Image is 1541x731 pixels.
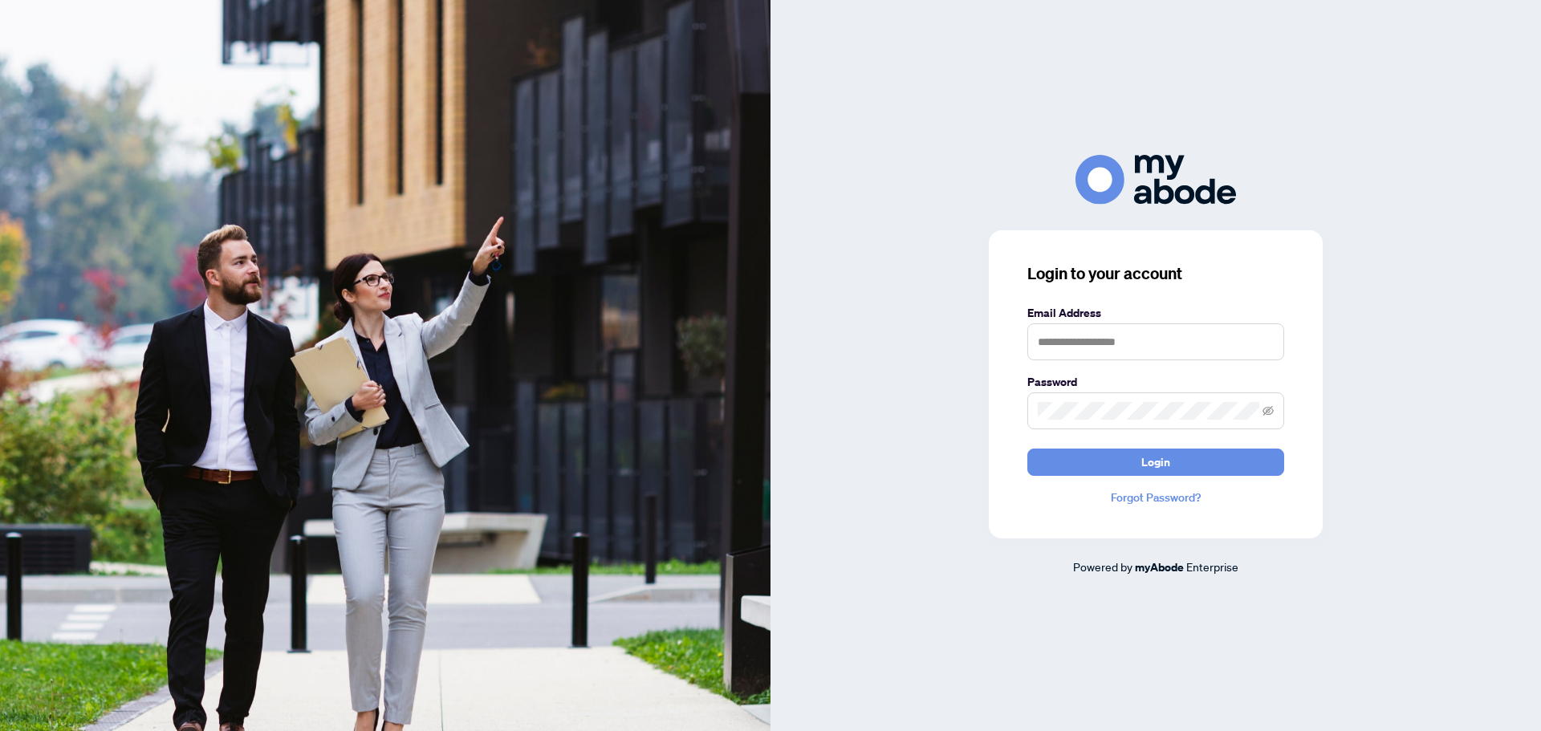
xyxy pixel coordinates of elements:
[1027,449,1284,476] button: Login
[1141,449,1170,475] span: Login
[1135,558,1184,576] a: myAbode
[1027,304,1284,322] label: Email Address
[1027,262,1284,285] h3: Login to your account
[1186,559,1238,574] span: Enterprise
[1075,155,1236,204] img: ma-logo
[1027,489,1284,506] a: Forgot Password?
[1262,405,1274,416] span: eye-invisible
[1073,559,1132,574] span: Powered by
[1027,373,1284,391] label: Password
